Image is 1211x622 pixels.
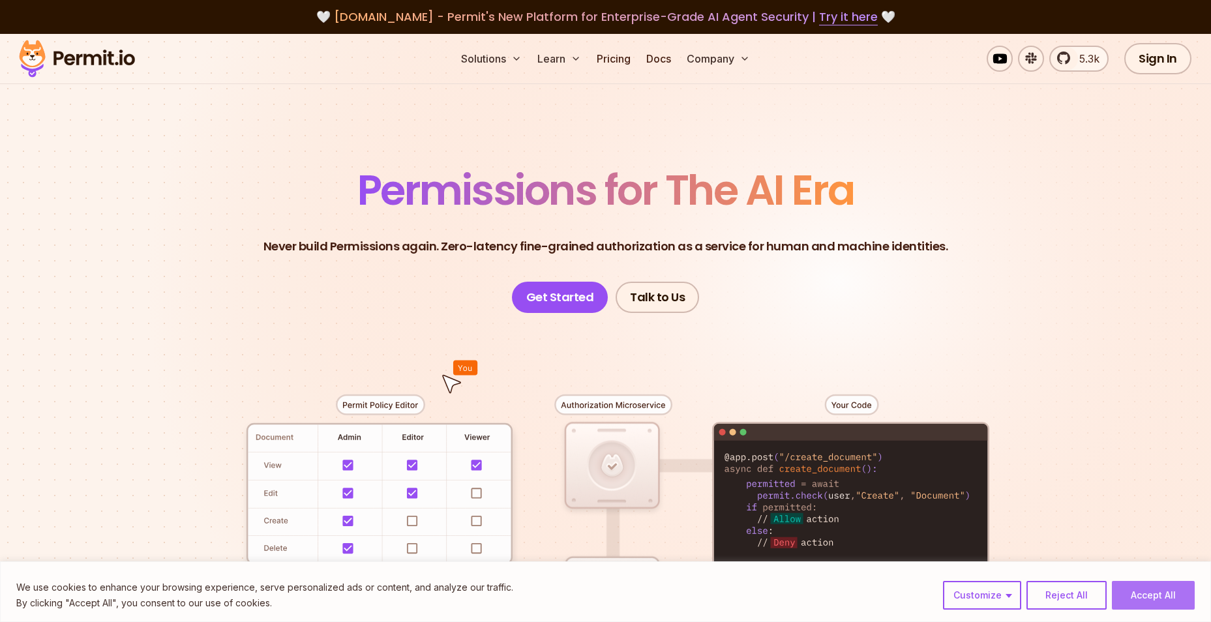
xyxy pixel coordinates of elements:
[1112,581,1195,610] button: Accept All
[943,581,1021,610] button: Customize
[263,237,948,256] p: Never build Permissions again. Zero-latency fine-grained authorization as a service for human and...
[357,161,854,219] span: Permissions for The AI Era
[1026,581,1107,610] button: Reject All
[681,46,755,72] button: Company
[1049,46,1109,72] a: 5.3k
[591,46,636,72] a: Pricing
[334,8,878,25] span: [DOMAIN_NAME] - Permit's New Platform for Enterprise-Grade AI Agent Security |
[31,8,1180,26] div: 🤍 🤍
[16,595,513,611] p: By clicking "Accept All", you consent to our use of cookies.
[456,46,527,72] button: Solutions
[532,46,586,72] button: Learn
[641,46,676,72] a: Docs
[819,8,878,25] a: Try it here
[13,37,141,81] img: Permit logo
[1071,51,1099,67] span: 5.3k
[16,580,513,595] p: We use cookies to enhance your browsing experience, serve personalized ads or content, and analyz...
[616,282,699,313] a: Talk to Us
[1124,43,1191,74] a: Sign In
[512,282,608,313] a: Get Started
